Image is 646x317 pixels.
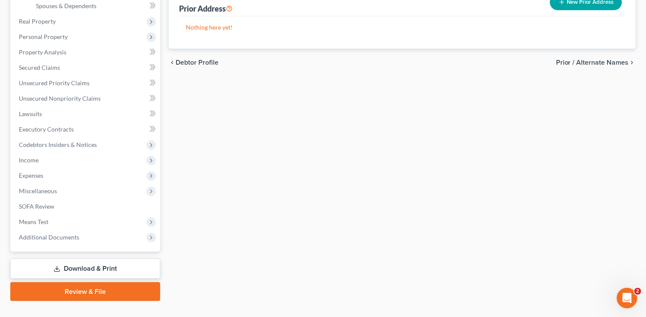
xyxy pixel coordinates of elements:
[19,156,39,164] span: Income
[19,187,57,194] span: Miscellaneous
[19,203,54,210] span: SOFA Review
[12,122,160,137] a: Executory Contracts
[19,33,68,40] span: Personal Property
[176,59,218,66] span: Debtor Profile
[186,23,619,32] p: Nothing here yet!
[556,59,636,66] button: Prior / Alternate Names chevron_right
[629,59,636,66] i: chevron_right
[10,282,160,301] a: Review & File
[556,59,629,66] span: Prior / Alternate Names
[19,172,43,179] span: Expenses
[179,3,233,14] div: Prior Address
[19,95,101,102] span: Unsecured Nonpriority Claims
[19,18,56,25] span: Real Property
[12,75,160,91] a: Unsecured Priority Claims
[19,141,97,148] span: Codebtors Insiders & Notices
[19,79,90,87] span: Unsecured Priority Claims
[19,126,74,133] span: Executory Contracts
[19,110,42,117] span: Lawsuits
[634,288,641,295] span: 2
[12,199,160,214] a: SOFA Review
[12,45,160,60] a: Property Analysis
[169,59,176,66] i: chevron_left
[12,106,160,122] a: Lawsuits
[12,91,160,106] a: Unsecured Nonpriority Claims
[19,218,48,225] span: Means Test
[10,259,160,279] a: Download & Print
[169,59,218,66] button: chevron_left Debtor Profile
[19,64,60,71] span: Secured Claims
[19,48,66,56] span: Property Analysis
[19,233,79,241] span: Additional Documents
[12,60,160,75] a: Secured Claims
[36,2,96,9] span: Spouses & Dependents
[617,288,637,308] iframe: Intercom live chat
